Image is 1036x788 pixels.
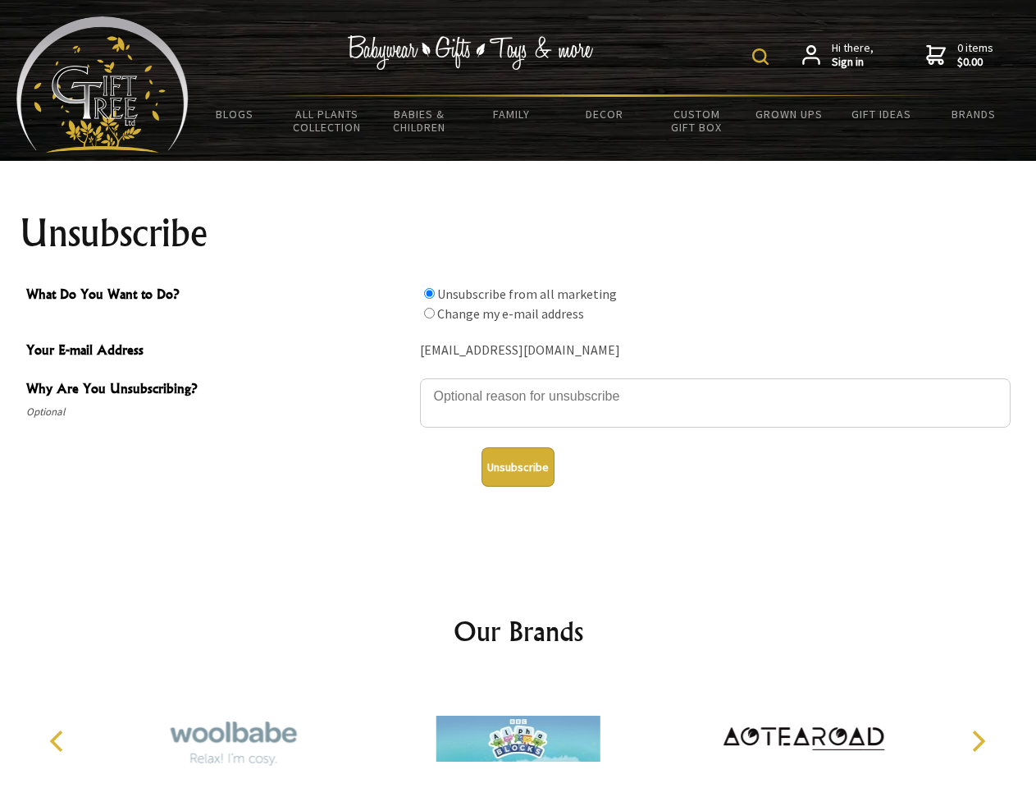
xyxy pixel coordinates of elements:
img: product search [752,48,769,65]
a: Grown Ups [742,97,835,131]
img: Babyware - Gifts - Toys and more... [16,16,189,153]
label: Change my e-mail address [437,305,584,322]
span: Why Are You Unsubscribing? [26,378,412,402]
strong: Sign in [832,55,874,70]
a: Family [466,97,559,131]
span: Hi there, [832,41,874,70]
button: Unsubscribe [481,447,555,487]
a: BLOGS [189,97,281,131]
span: What Do You Want to Do? [26,284,412,308]
a: 0 items$0.00 [926,41,993,70]
div: [EMAIL_ADDRESS][DOMAIN_NAME] [420,338,1011,364]
button: Previous [41,723,77,759]
a: Babies & Children [373,97,466,144]
button: Next [960,723,996,759]
a: Custom Gift Box [650,97,743,144]
img: Babywear - Gifts - Toys & more [348,35,594,70]
a: Hi there,Sign in [802,41,874,70]
textarea: Why Are You Unsubscribing? [420,378,1011,428]
a: Decor [558,97,650,131]
span: Optional [26,402,412,422]
label: Unsubscribe from all marketing [437,286,617,302]
a: Gift Ideas [835,97,928,131]
span: Your E-mail Address [26,340,412,364]
h1: Unsubscribe [20,213,1017,253]
a: All Plants Collection [281,97,374,144]
a: Brands [928,97,1020,131]
h2: Our Brands [33,612,1004,651]
input: What Do You Want to Do? [424,288,435,299]
input: What Do You Want to Do? [424,308,435,318]
span: 0 items [957,40,993,70]
strong: $0.00 [957,55,993,70]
